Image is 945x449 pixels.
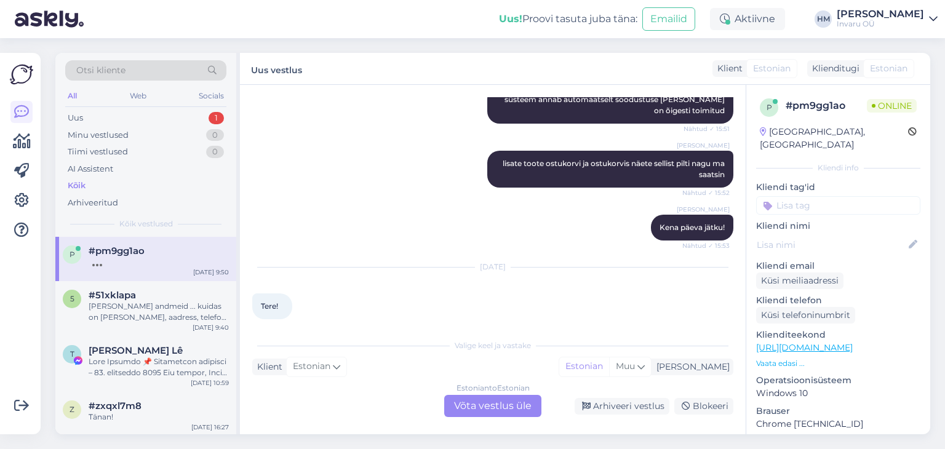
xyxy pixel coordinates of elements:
[65,88,79,104] div: All
[89,411,229,423] div: Tänan!
[756,220,920,232] p: Kliendi nimi
[89,290,136,301] span: #51xklapa
[206,129,224,141] div: 0
[252,360,282,373] div: Klient
[68,146,128,158] div: Tiimi vestlused
[756,358,920,369] p: Vaata edasi ...
[559,357,609,376] div: Estonian
[191,378,229,387] div: [DATE] 10:59
[575,398,669,415] div: Arhiveeri vestlus
[616,360,635,372] span: Muu
[753,62,791,75] span: Estonian
[677,141,730,150] span: [PERSON_NAME]
[70,250,75,259] span: p
[756,418,920,431] p: Chrome [TECHNICAL_ID]
[10,63,33,86] img: Askly Logo
[682,241,730,250] span: Nähtud ✓ 15:53
[293,360,330,373] span: Estonian
[68,112,83,124] div: Uus
[837,9,924,19] div: [PERSON_NAME]
[261,301,278,311] span: Tere!
[68,129,129,141] div: Minu vestlused
[89,400,142,411] span: #zxqxl7m8
[70,294,74,303] span: 5
[756,294,920,307] p: Kliendi telefon
[712,62,743,75] div: Klient
[756,260,920,272] p: Kliendi email
[756,196,920,215] input: Lisa tag
[756,374,920,387] p: Operatsioonisüsteem
[499,12,637,26] div: Proovi tasuta juba täna:
[252,261,733,272] div: [DATE]
[756,162,920,173] div: Kliendi info
[70,405,74,414] span: z
[499,13,522,25] b: Uus!
[68,180,86,192] div: Kõik
[807,62,859,75] div: Klienditugi
[642,7,695,31] button: Emailid
[677,205,730,214] span: [PERSON_NAME]
[760,125,908,151] div: [GEOGRAPHIC_DATA], [GEOGRAPHIC_DATA]
[870,62,907,75] span: Estonian
[682,188,730,197] span: Nähtud ✓ 15:52
[756,181,920,194] p: Kliendi tag'id
[68,163,113,175] div: AI Assistent
[756,405,920,418] p: Brauser
[89,245,145,256] span: #pm9gg1ao
[756,307,855,324] div: Küsi telefoninumbrit
[89,301,229,323] div: [PERSON_NAME] andmeid ... kuidas on [PERSON_NAME], aadress, telefoni number?
[256,320,302,329] span: 9:50
[68,197,118,209] div: Arhiveeritud
[444,395,541,417] div: Võta vestlus üle
[89,356,229,378] div: Lore Ipsumdo 📌 Sitametcon adipisci – 83. elitseddo 8095 Eiu tempor, Incidi utlaboreetdo magna ali...
[867,99,917,113] span: Online
[660,223,725,232] span: Kena päeva jätku!
[89,345,183,356] span: Truc Khue Lê
[837,19,924,29] div: Invaru OÜ
[196,88,226,104] div: Socials
[127,88,149,104] div: Web
[193,323,229,332] div: [DATE] 9:40
[70,349,74,359] span: T
[767,103,772,112] span: p
[652,360,730,373] div: [PERSON_NAME]
[119,218,173,229] span: Kõik vestlused
[837,9,938,29] a: [PERSON_NAME]Invaru OÜ
[710,8,785,30] div: Aktiivne
[206,146,224,158] div: 0
[757,238,906,252] input: Lisa nimi
[815,10,832,28] div: HM
[252,340,733,351] div: Valige keel ja vastake
[674,398,733,415] div: Blokeeri
[786,98,867,113] div: # pm9gg1ao
[193,268,229,277] div: [DATE] 9:50
[251,60,302,77] label: Uus vestlus
[756,328,920,341] p: Klienditeekond
[756,272,843,289] div: Küsi meiliaadressi
[756,342,853,353] a: [URL][DOMAIN_NAME]
[191,423,229,432] div: [DATE] 16:27
[209,112,224,124] div: 1
[503,159,727,179] span: lisate toote ostukorvi ja ostukorvis näete sellist pilti nagu ma saatsin
[457,383,530,394] div: Estonian to Estonian
[76,64,126,77] span: Otsi kliente
[756,387,920,400] p: Windows 10
[684,124,730,133] span: Nähtud ✓ 15:51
